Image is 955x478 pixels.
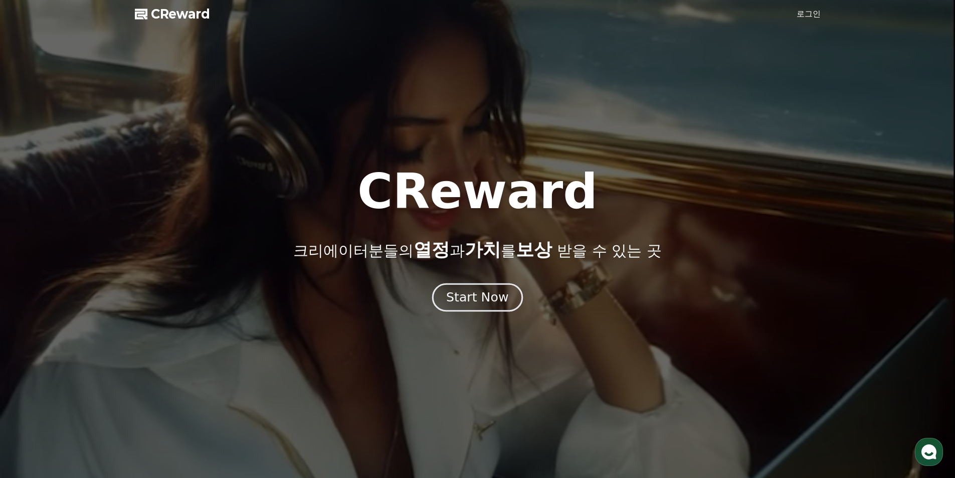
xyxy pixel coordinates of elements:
a: 대화 [66,318,129,343]
span: 열정 [414,239,450,260]
a: Start Now [434,294,521,303]
span: CReward [151,6,210,22]
span: 보상 [516,239,552,260]
span: 홈 [32,333,38,341]
a: 로그인 [797,8,821,20]
button: Start Now [432,283,523,311]
h1: CReward [357,168,598,216]
span: 대화 [92,334,104,342]
a: 설정 [129,318,193,343]
a: 홈 [3,318,66,343]
a: CReward [135,6,210,22]
div: Start Now [446,289,508,306]
span: 가치 [465,239,501,260]
p: 크리에이터분들의 과 를 받을 수 있는 곳 [293,240,661,260]
span: 설정 [155,333,167,341]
